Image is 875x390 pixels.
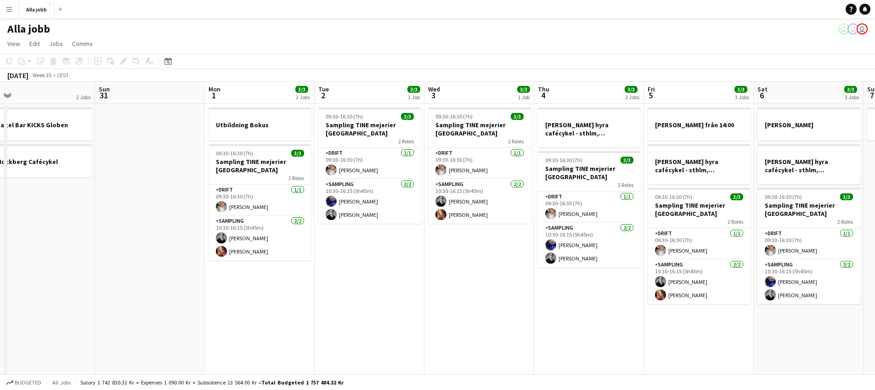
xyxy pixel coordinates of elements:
span: 2 [317,90,329,101]
span: Tue [318,85,329,93]
h3: [PERSON_NAME] från 14:00 [648,121,751,129]
app-card-role: Drift1/109:30-16:30 (7h)[PERSON_NAME] [428,148,531,179]
span: 2 Roles [398,138,414,145]
span: 1 [207,90,220,101]
app-card-role: Drift1/109:30-16:30 (7h)[PERSON_NAME] [209,185,311,216]
h3: Utbildning Bokus [209,121,311,129]
div: [DATE] [7,71,28,80]
div: Utbildning Bokus [209,107,311,141]
span: 09:30-16:30 (7h) [655,193,692,200]
app-job-card: 09:30-16:30 (7h)3/3Sampling TINE mejerier [GEOGRAPHIC_DATA]2 RolesDrift1/109:30-16:30 (7h)[PERSON... [538,151,641,267]
a: View [4,38,24,50]
span: 09:30-16:30 (7h) [765,193,802,200]
span: 3/3 [517,86,530,93]
app-card-role: Sampling2/210:30-16:15 (5h45m)[PERSON_NAME][PERSON_NAME] [648,260,751,304]
span: Fri [648,85,655,93]
span: Week 35 [30,72,53,79]
div: 1 Job [408,94,420,101]
app-card-role: Sampling2/210:30-16:15 (5h45m)[PERSON_NAME][PERSON_NAME] [538,223,641,267]
app-job-card: [PERSON_NAME] från 14:00 [648,107,751,141]
span: 3/3 [511,113,524,120]
span: 09:30-16:30 (7h) [216,150,253,157]
h3: [PERSON_NAME] hyra cafécykel - sthlm, [GEOGRAPHIC_DATA], cph [648,158,751,174]
span: 5 [646,90,655,101]
div: 09:30-16:30 (7h)3/3Sampling TINE mejerier [GEOGRAPHIC_DATA]2 RolesDrift1/109:30-16:30 (7h)[PERSON... [648,188,751,304]
h3: Sampling TINE mejerier [GEOGRAPHIC_DATA] [538,164,641,181]
span: 3/3 [407,86,420,93]
div: CEST [57,72,69,79]
span: 3/3 [844,86,857,93]
a: Jobs [45,38,67,50]
span: 6 [756,90,768,101]
span: Sat [757,85,768,93]
div: 2 Jobs [296,94,310,101]
h3: [PERSON_NAME] hyra cafécykel - sthlm, [GEOGRAPHIC_DATA], cph [757,158,860,174]
h3: Sampling TINE mejerier [GEOGRAPHIC_DATA] [757,201,860,218]
app-card-role: Sampling2/210:30-16:15 (5h45m)[PERSON_NAME][PERSON_NAME] [209,216,311,260]
span: 3/3 [401,113,414,120]
span: Edit [29,40,40,48]
div: Salary 1 742 830.32 kr + Expenses 1 090.00 kr + Subsistence 13 564.00 kr = [80,379,344,386]
app-job-card: [PERSON_NAME] hyra cafécykel - sthlm, [GEOGRAPHIC_DATA], cph [757,144,860,184]
div: 1 Job [518,94,530,101]
button: Alla jobb [19,0,55,18]
span: Sun [99,85,110,93]
span: Wed [428,85,440,93]
span: 09:30-16:30 (7h) [545,157,582,164]
span: 09:30-16:30 (7h) [435,113,473,120]
app-job-card: 09:30-16:30 (7h)3/3Sampling TINE mejerier [GEOGRAPHIC_DATA]2 RolesDrift1/109:30-16:30 (7h)[PERSON... [209,144,311,260]
span: Jobs [49,40,63,48]
h3: [PERSON_NAME] [757,121,860,129]
button: Budgeted [5,378,43,388]
span: Thu [538,85,549,93]
app-user-avatar: Emil Hasselberg [857,23,868,34]
app-card-role: Drift1/109:30-16:30 (7h)[PERSON_NAME] [648,228,751,260]
h3: Sampling TINE mejerier [GEOGRAPHIC_DATA] [318,121,421,137]
span: 3/3 [734,86,747,93]
span: 31 [97,90,110,101]
app-job-card: [PERSON_NAME] hyra cafécykel - sthlm, [GEOGRAPHIC_DATA], cph [648,144,751,184]
app-card-role: Drift1/109:30-16:30 (7h)[PERSON_NAME] [757,228,860,260]
app-job-card: 09:30-16:30 (7h)3/3Sampling TINE mejerier [GEOGRAPHIC_DATA]2 RolesDrift1/109:30-16:30 (7h)[PERSON... [428,107,531,224]
span: 3/3 [625,86,638,93]
app-job-card: [PERSON_NAME] hyra cafécykel - sthlm, [GEOGRAPHIC_DATA], cph [538,107,641,147]
span: All jobs [51,379,73,386]
h1: Alla jobb [7,22,50,36]
a: Comms [68,38,96,50]
span: Total Budgeted 1 757 484.32 kr [261,379,344,386]
app-job-card: [PERSON_NAME] [757,107,860,141]
h3: [PERSON_NAME] hyra cafécykel - sthlm, [GEOGRAPHIC_DATA], cph [538,121,641,137]
app-card-role: Sampling2/210:30-16:15 (5h45m)[PERSON_NAME][PERSON_NAME] [428,179,531,224]
span: 09:30-16:30 (7h) [326,113,363,120]
div: 2 Jobs [76,94,90,101]
span: 2 Roles [728,218,743,225]
span: Comms [72,40,93,48]
h3: Sampling TINE mejerier [GEOGRAPHIC_DATA] [648,201,751,218]
span: Mon [209,85,220,93]
span: 2 Roles [508,138,524,145]
span: View [7,40,20,48]
app-user-avatar: Stina Dahl [847,23,858,34]
div: 2 Jobs [625,94,639,101]
span: 3/3 [291,150,304,157]
app-card-role: Sampling2/210:30-16:15 (5h45m)[PERSON_NAME][PERSON_NAME] [757,260,860,304]
app-job-card: 09:30-16:30 (7h)3/3Sampling TINE mejerier [GEOGRAPHIC_DATA]2 RolesDrift1/109:30-16:30 (7h)[PERSON... [757,188,860,304]
span: 2 Roles [837,218,853,225]
a: Edit [26,38,44,50]
span: 4 [536,90,549,101]
span: 2 Roles [288,175,304,181]
span: 3 [427,90,440,101]
span: Budgeted [15,379,41,386]
app-job-card: 09:30-16:30 (7h)3/3Sampling TINE mejerier [GEOGRAPHIC_DATA]2 RolesDrift1/109:30-16:30 (7h)[PERSON... [318,107,421,224]
span: 3/3 [621,157,633,164]
span: 3/3 [730,193,743,200]
h3: Sampling TINE mejerier [GEOGRAPHIC_DATA] [428,121,531,137]
div: 3 Jobs [735,94,749,101]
